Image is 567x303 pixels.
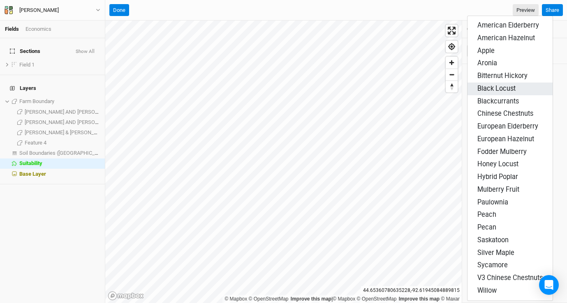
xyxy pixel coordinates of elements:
[446,57,458,69] button: Zoom in
[477,186,519,193] span: Mulberry Fruit
[25,119,100,126] div: CHAD AND SARAH STONE TRUST
[477,122,538,130] span: European Elderberry
[19,150,111,156] span: Soil Boundaries ([GEOGRAPHIC_DATA])
[224,296,247,302] a: Mapbox
[477,97,519,105] span: Blackcurrants
[399,296,440,302] a: Improve this map
[477,160,518,168] span: Honey Locust
[477,198,508,206] span: Paulownia
[19,160,100,167] div: Suitability
[109,4,129,16] button: Done
[477,85,516,92] span: Black Locust
[19,150,100,156] div: Soil Boundaries (US)
[75,49,95,55] button: Show All
[5,26,19,32] a: Fields
[477,287,497,294] span: Willow
[477,47,495,55] span: Apple
[224,295,460,303] div: |
[477,59,497,67] span: Aronia
[477,72,528,80] span: Bitternut Hickory
[477,261,508,269] span: Sycamore
[19,6,59,14] div: Bronson Stone
[477,249,514,257] span: Silver Maple
[25,109,134,115] span: [PERSON_NAME] AND [PERSON_NAME] TRUST
[333,296,355,302] a: Mapbox
[10,48,40,55] span: Sections
[108,291,144,301] a: Mapbox logo
[19,98,100,105] div: Farm Boundary
[542,4,563,16] button: Share
[357,296,397,302] a: OpenStreetMap
[19,62,35,68] span: Field 1
[446,25,458,37] button: Enter fullscreen
[477,110,533,117] span: Chinese Chestnuts
[19,62,100,68] div: Field 1
[477,148,527,156] span: Fodder Mulberry
[477,173,518,181] span: Hybrid Poplar
[513,4,539,16] a: Preview
[477,135,534,143] span: European Hazelnut
[446,41,458,53] button: Find my location
[19,98,54,104] span: Farm Boundary
[105,21,462,303] canvas: Map
[19,160,42,166] span: Suitability
[25,140,46,146] span: Feature 4
[446,69,458,80] button: Zoom out
[19,171,100,177] div: Base Layer
[25,119,134,125] span: [PERSON_NAME] AND [PERSON_NAME] TRUST
[25,25,51,33] div: Economics
[477,274,543,282] span: V3 Chinese Chestnuts
[291,296,331,302] a: Improve this map
[477,211,496,218] span: Peach
[441,296,460,302] a: Maxar
[446,80,458,92] button: Reset bearing to north
[25,140,100,146] div: Feature 4
[477,223,496,231] span: Pecan
[361,286,462,295] div: 44.65360780635228 , -92.61945084889815
[25,109,100,115] div: CHAD AND SARAH STONE TRUST
[19,171,46,177] span: Base Layer
[539,275,559,295] div: Open Intercom Messenger
[477,236,509,244] span: Saskatoon
[19,6,59,14] div: [PERSON_NAME]
[477,34,535,42] span: American Hazelnut
[4,6,101,15] button: [PERSON_NAME]
[249,296,289,302] a: OpenStreetMap
[5,80,100,96] h4: Layers
[25,129,159,135] span: [PERSON_NAME] & [PERSON_NAME] TRUST AGREEMENT
[25,129,100,136] div: CHAD & SARAH STONE TRUST AGREEMENT
[477,21,539,29] span: American Elderberry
